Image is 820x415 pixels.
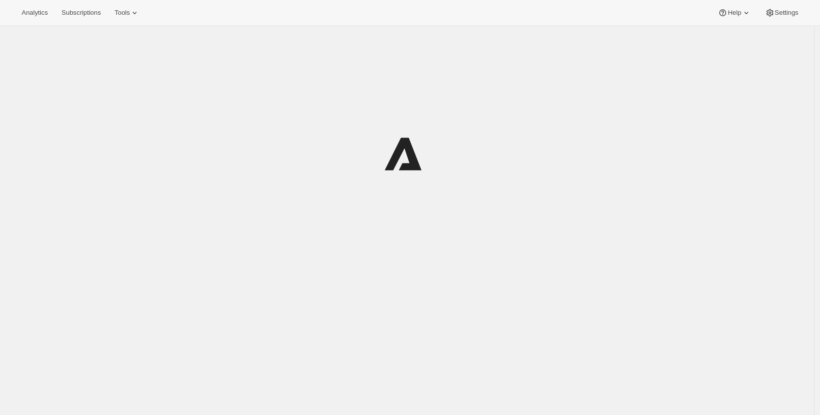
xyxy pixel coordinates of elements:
span: Settings [775,9,798,17]
span: Analytics [22,9,48,17]
button: Analytics [16,6,54,20]
span: Tools [114,9,130,17]
button: Help [712,6,757,20]
span: Help [728,9,741,17]
button: Settings [759,6,804,20]
button: Tools [109,6,145,20]
button: Subscriptions [56,6,107,20]
span: Subscriptions [61,9,101,17]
